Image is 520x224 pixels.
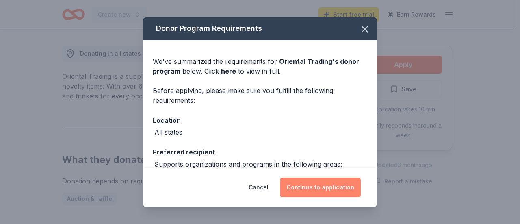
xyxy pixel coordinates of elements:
[153,57,367,76] div: We've summarized the requirements for below. Click to view in full.
[153,115,367,126] div: Location
[153,86,367,105] div: Before applying, please make sure you fulfill the following requirements:
[221,66,236,76] a: here
[280,178,361,197] button: Continue to application
[249,178,269,197] button: Cancel
[154,159,367,179] div: Supports organizations and programs in the following areas: Education, Youth, Healthcare, and Hum...
[154,127,182,137] div: All states
[153,147,367,157] div: Preferred recipient
[143,17,377,40] div: Donor Program Requirements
